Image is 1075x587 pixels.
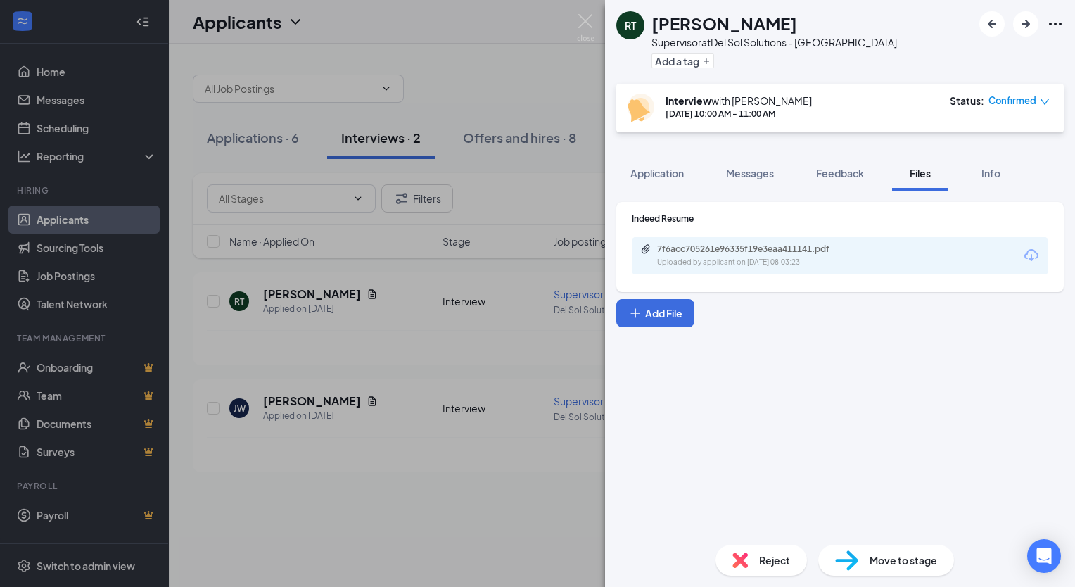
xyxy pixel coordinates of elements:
button: ArrowRight [1013,11,1038,37]
button: ArrowLeftNew [979,11,1005,37]
div: Status : [950,94,984,108]
svg: Plus [628,306,642,320]
div: 7f6acc705261e96335f19e3eaa411141.pdf [657,244,854,255]
div: RT [625,18,636,32]
button: PlusAdd a tag [651,53,714,68]
div: Uploaded by applicant on [DATE] 08:03:23 [657,257,868,268]
span: Reject [759,553,790,568]
svg: ArrowRight [1017,15,1034,32]
span: Application [630,167,684,179]
h1: [PERSON_NAME] [651,11,797,35]
a: Paperclip7f6acc705261e96335f19e3eaa411141.pdfUploaded by applicant on [DATE] 08:03:23 [640,244,868,268]
span: Move to stage [870,553,937,568]
div: [DATE] 10:00 AM - 11:00 AM [666,108,812,120]
span: down [1040,97,1050,107]
button: Add FilePlus [616,299,694,327]
svg: ArrowLeftNew [984,15,1000,32]
span: Messages [726,167,774,179]
b: Interview [666,94,711,107]
svg: Plus [702,57,711,65]
div: with [PERSON_NAME] [666,94,812,108]
span: Info [981,167,1000,179]
svg: Download [1023,247,1040,264]
span: Files [910,167,931,179]
svg: Paperclip [640,244,651,255]
div: Supervisor at Del Sol Solutions - [GEOGRAPHIC_DATA] [651,35,897,49]
span: Feedback [816,167,864,179]
div: Indeed Resume [632,213,1048,225]
div: Open Intercom Messenger [1027,539,1061,573]
span: Confirmed [988,94,1036,108]
svg: Ellipses [1047,15,1064,32]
